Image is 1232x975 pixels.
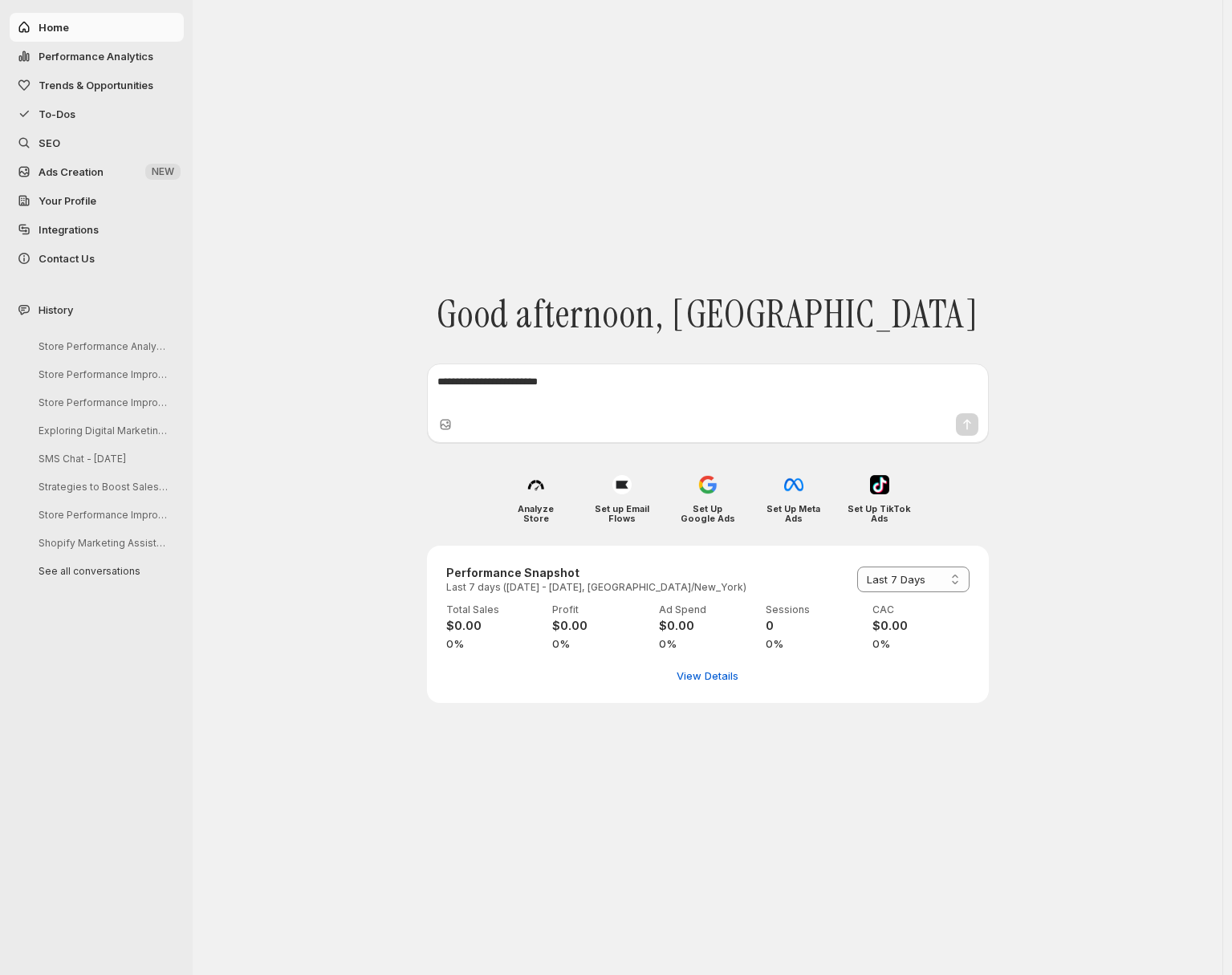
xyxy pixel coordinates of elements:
span: History [39,302,73,318]
h4: 0 [766,618,863,634]
button: Store Performance Improvement Analysis [26,390,178,415]
span: 0% [872,636,970,652]
a: Integrations [10,215,184,244]
img: Set Up Meta Ads icon [784,475,803,494]
p: Last 7 days ([DATE] - [DATE], [GEOGRAPHIC_DATA]/New_York) [446,581,746,594]
button: Home [10,13,184,42]
h4: $0.00 [659,618,756,634]
p: CAC [872,603,970,616]
h3: Performance Snapshot [446,565,746,581]
button: Store Performance Improvement Strategy Session [26,362,178,387]
h4: $0.00 [552,618,649,634]
button: View detailed performance [667,663,748,689]
span: NEW [152,165,174,178]
img: Set Up Google Ads icon [698,475,718,494]
a: SEO [10,128,184,157]
span: 0% [552,636,649,652]
p: Profit [552,603,649,616]
span: Contact Us [39,252,95,265]
span: Trends & Opportunities [39,79,153,91]
a: Your Profile [10,186,184,215]
button: Store Performance Improvement Analysis Steps [26,502,178,527]
span: 0% [659,636,756,652]
p: Sessions [766,603,863,616]
span: Good afternoon, [GEOGRAPHIC_DATA] [437,291,978,338]
button: Contact Us [10,244,184,273]
span: View Details [677,668,738,684]
button: SMS Chat - [DATE] [26,446,178,471]
h4: Analyze Store [504,504,567,523]
img: Set up Email Flows icon [612,475,632,494]
span: Performance Analytics [39,50,153,63]
h4: $0.00 [446,618,543,634]
h4: Set up Email Flows [590,504,653,523]
button: Upload image [437,416,453,433]
span: Ads Creation [39,165,104,178]
h4: Set Up Google Ads [676,504,739,523]
button: Trends & Opportunities [10,71,184,100]
button: Shopify Marketing Assistant Onboarding [26,530,178,555]
button: Exploring Digital Marketing Strategies [26,418,178,443]
img: Set Up TikTok Ads icon [870,475,889,494]
span: 0% [766,636,863,652]
button: See all conversations [26,559,178,583]
span: Your Profile [39,194,96,207]
p: Ad Spend [659,603,756,616]
button: Strategies to Boost Sales Next Week [26,474,178,499]
span: Integrations [39,223,99,236]
button: Performance Analytics [10,42,184,71]
h4: Set Up Meta Ads [762,504,825,523]
span: 0% [446,636,543,652]
span: To-Dos [39,108,75,120]
p: Total Sales [446,603,543,616]
span: SEO [39,136,60,149]
button: Ads Creation [10,157,184,186]
span: Home [39,21,69,34]
button: Store Performance Analysis and Suggestions [26,334,178,359]
h4: Set Up TikTok Ads [848,504,911,523]
button: To-Dos [10,100,184,128]
img: Analyze Store icon [527,475,546,494]
h4: $0.00 [872,618,970,634]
